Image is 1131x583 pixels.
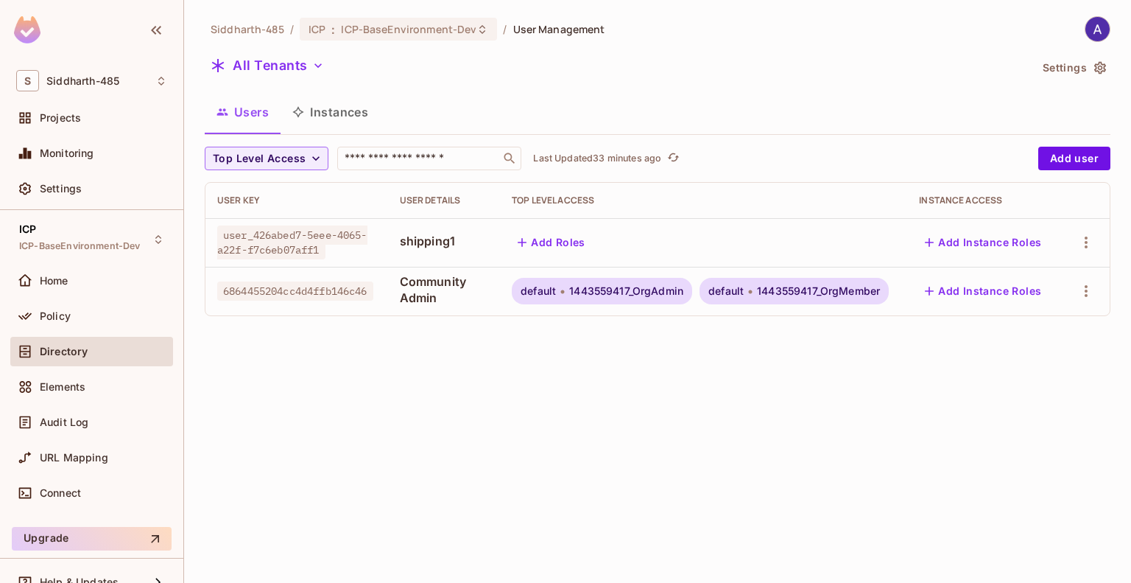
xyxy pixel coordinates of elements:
button: Add Roles [512,231,591,254]
span: ICP [309,22,325,36]
div: User Details [400,195,489,206]
span: 6864455204cc4d4ffb146c46 [217,282,373,301]
span: User Management [513,22,605,36]
span: Directory [40,346,88,357]
span: URL Mapping [40,452,108,464]
button: All Tenants [205,54,330,77]
img: ASHISH SANDEY [1085,17,1110,41]
span: user_426abed7-5eee-4065-a22f-f7c6eb07aff1 [217,226,367,259]
span: Click to refresh data [661,150,682,167]
span: 1443559417_OrgMember [757,285,880,297]
div: User Key [217,195,376,206]
span: default [521,285,556,297]
span: Projects [40,112,81,124]
p: Last Updated 33 minutes ago [533,153,661,164]
img: SReyMgAAAABJRU5ErkJggg== [14,16,40,43]
button: Users [205,94,281,130]
span: Connect [40,487,81,499]
button: Add user [1038,147,1110,170]
span: Community Admin [400,273,489,306]
span: Monitoring [40,147,94,159]
button: Instances [281,94,380,130]
span: default [708,285,744,297]
span: Home [40,275,68,287]
span: Policy [40,310,71,322]
span: S [16,70,39,91]
span: Workspace: Siddharth-485 [46,75,119,87]
span: ICP-BaseEnvironment-Dev [19,240,140,252]
button: Upgrade [12,527,172,551]
span: : [331,24,336,35]
span: Elements [40,381,85,393]
button: refresh [664,150,682,167]
div: Top Level Access [512,195,895,206]
div: Instance Access [919,195,1050,206]
li: / [290,22,294,36]
button: Add Instance Roles [919,279,1047,303]
span: ICP-BaseEnvironment-Dev [341,22,476,36]
button: Settings [1037,56,1110,80]
span: the active workspace [211,22,284,36]
span: 1443559417_OrgAdmin [569,285,683,297]
button: Top Level Access [205,147,328,170]
span: ICP [19,223,36,235]
span: Settings [40,183,82,195]
li: / [503,22,507,36]
span: refresh [667,151,680,166]
button: Add Instance Roles [919,231,1047,254]
span: shipping1 [400,233,489,249]
span: Audit Log [40,416,88,428]
span: Top Level Access [213,150,306,168]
